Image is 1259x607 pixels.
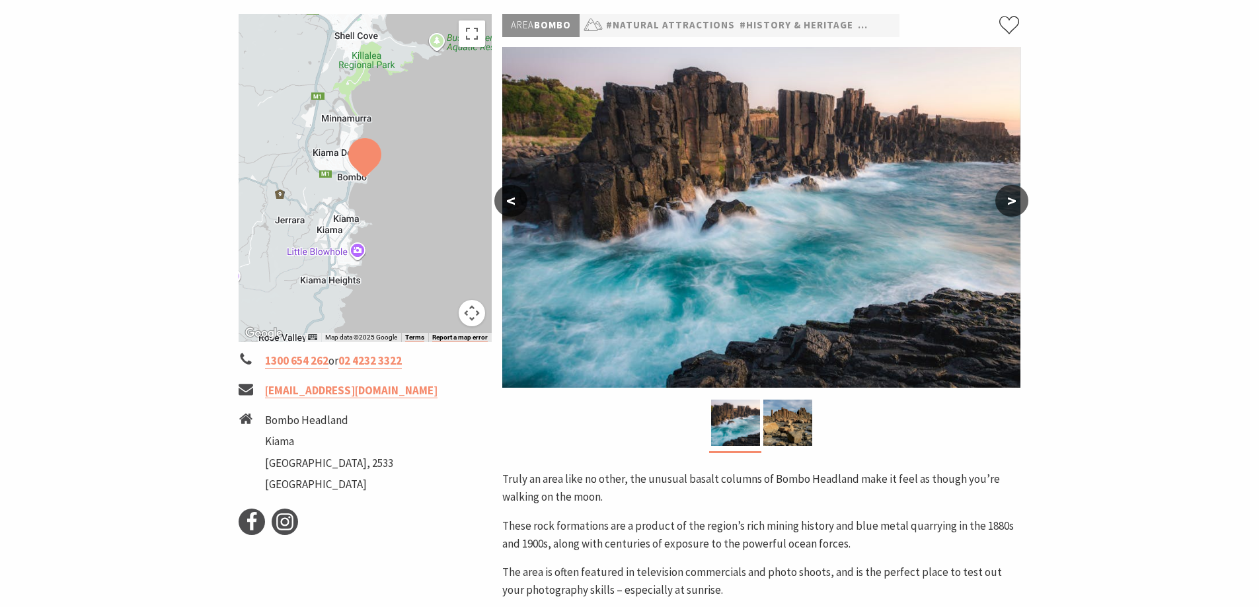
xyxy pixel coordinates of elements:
span: Area [511,18,534,31]
a: #Natural Attractions [606,17,735,34]
a: #History & Heritage [740,17,853,34]
a: 02 4232 3322 [338,353,402,369]
a: [EMAIL_ADDRESS][DOMAIN_NAME] [265,383,438,398]
p: The area is often featured in television commercials and photo shoots, and is the perfect place t... [502,563,1020,599]
img: Bombo Quarry [711,400,760,446]
button: > [995,185,1028,217]
img: Bombo Quarry [763,400,812,446]
li: Bombo Headland [265,411,393,429]
a: 1300 654 262 [265,353,328,369]
li: Kiama [265,433,393,450]
li: [GEOGRAPHIC_DATA] [265,476,393,493]
button: Keyboard shortcuts [308,333,317,342]
span: Map data ©2025 Google [325,334,397,341]
button: Toggle fullscreen view [459,20,485,47]
li: [GEOGRAPHIC_DATA], 2533 [265,454,393,472]
a: Open this area in Google Maps (opens a new window) [242,325,286,342]
p: These rock formations are a product of the region’s rich mining history and blue metal quarrying ... [502,517,1020,553]
img: Bombo Quarry [502,47,1020,388]
button: < [494,185,527,217]
p: Bombo [502,14,580,37]
button: Map camera controls [459,300,485,326]
a: Terms (opens in new tab) [405,334,424,341]
p: Truly an area like no other, the unusual basalt columns of Bombo Headland make it feel as though ... [502,470,1020,506]
a: Report a map error [432,334,488,341]
li: or [239,352,492,370]
img: Google [242,325,286,342]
